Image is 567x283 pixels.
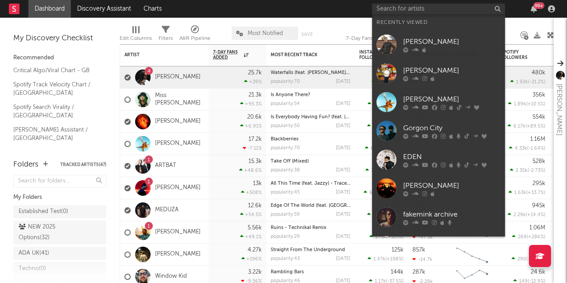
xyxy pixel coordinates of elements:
span: 4.33k [515,146,527,151]
div: [DATE] [336,124,350,128]
div: [DATE] [336,146,350,151]
div: 295k [532,181,545,186]
div: 15.3k [249,159,262,164]
div: 12.6k [248,203,262,209]
a: Spotify Search Virality / [GEOGRAPHIC_DATA] [13,102,97,120]
a: Rambling Bars [271,270,304,275]
div: [DATE] [336,79,350,84]
div: 144k [391,269,404,275]
div: popularity: 43 [271,256,300,261]
div: [PERSON_NAME] [403,94,501,105]
span: 1.47k [373,257,385,262]
div: popularity: 38 [271,168,300,173]
div: [PERSON_NAME] [403,36,501,47]
div: 857k [412,247,425,253]
div: ( ) [367,123,404,129]
a: NEW 2025 Options(32) [13,221,106,244]
div: Instagram Followers [359,50,390,60]
a: Straight From The Underground [271,248,345,252]
div: ( ) [508,123,545,129]
a: mischluft [372,232,505,260]
div: 24.6k [531,269,545,275]
div: Most Recent Track [271,52,337,58]
span: +286 % [528,235,544,240]
div: Is Anyone There? [271,93,350,97]
div: [PERSON_NAME] [403,65,501,76]
span: 7-Day Fans Added [213,50,241,60]
div: Filters [159,33,173,44]
div: ( ) [372,79,404,85]
div: -14.7k [412,256,432,262]
a: Is Everybody Having Fun? (feat. [PERSON_NAME] from the sticks) - bullet tooth Remix [271,115,467,120]
a: [PERSON_NAME] [372,30,505,59]
a: [PERSON_NAME] [372,88,505,116]
div: 287k [412,269,425,275]
div: Techno ( 0 ) [19,264,46,274]
div: Filters [159,22,173,48]
div: 1.16M [530,136,545,142]
div: Folders [13,159,39,170]
div: 480k [532,70,545,76]
div: Edit Columns [120,22,152,48]
span: 6.32k [369,190,382,195]
a: [PERSON_NAME] [155,184,201,192]
button: 99+ [531,5,537,12]
a: [PERSON_NAME] [155,251,201,258]
div: 945k [532,203,545,209]
div: ADA UK ( 41 ) [19,248,49,259]
div: +196 % [241,256,262,262]
div: [DATE] [336,234,350,239]
span: 1.71k [375,235,386,240]
a: EDEN [372,145,505,174]
div: 4.27k [248,247,262,253]
div: 25.7k [248,70,262,76]
a: ADA UK(41) [13,247,106,260]
a: [PERSON_NAME] [155,229,201,236]
div: ( ) [510,79,545,85]
div: +95.3 % [240,101,262,107]
div: [DATE] [336,212,350,217]
div: ( ) [365,145,404,151]
div: Recommended [13,53,106,63]
div: ( ) [510,167,545,173]
div: Take Off (Mixed) [271,159,350,164]
button: Tracked Artists(47) [60,163,106,167]
a: Gorgon City [372,116,505,145]
a: Techno(0) [13,262,106,275]
span: 3.49k [371,168,384,173]
div: popularity: 45 [271,190,300,195]
a: Window Kid [155,273,187,280]
div: -47.3k [412,234,433,240]
div: ( ) [365,167,404,173]
span: 1.63k [514,190,526,195]
button: Save [301,32,313,37]
span: +198 % [387,257,402,262]
span: 1.89k [514,102,526,107]
a: [PERSON_NAME] [155,140,201,147]
a: Take Off (Mixed) [271,159,309,164]
div: popularity: 70 [271,79,300,84]
div: 17.2k [249,136,262,142]
a: [PERSON_NAME] [155,74,201,81]
div: A&R Pipeline [179,22,210,48]
div: Edge Of The World (feat. Nu-La) [271,203,350,208]
div: popularity: 59 [271,212,300,217]
span: +21.9 % [528,257,544,262]
div: popularity: 50 [271,124,300,128]
a: Blackberries [271,137,299,142]
div: +39 % [244,79,262,85]
div: [DATE] [336,190,350,195]
div: popularity: 70 [271,146,300,151]
span: -21.2 % [529,80,544,85]
div: My Folders [13,192,106,203]
span: +33.7 % [528,190,544,195]
a: Edge Of The World (feat. [GEOGRAPHIC_DATA]) [271,203,380,208]
div: -7.11 % [243,145,262,151]
div: fakemink archive [403,209,501,220]
div: Straight From The Underground [271,248,350,252]
div: [PERSON_NAME] [403,180,501,191]
span: +89.5 % [527,124,544,129]
input: Search for artists [372,4,505,15]
a: [PERSON_NAME] [372,174,505,203]
div: ( ) [367,212,404,217]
